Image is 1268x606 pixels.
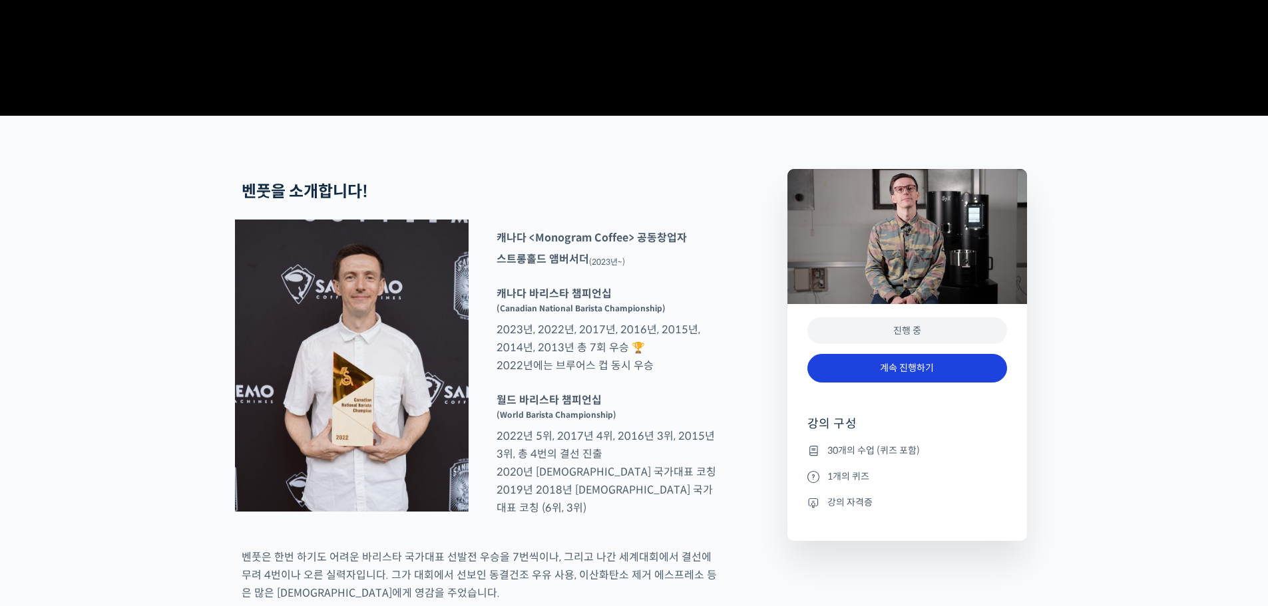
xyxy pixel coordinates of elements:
[88,422,172,455] a: 대화
[807,442,1007,458] li: 30개의 수업 (퀴즈 포함)
[490,285,724,375] p: 2023년, 2022년, 2017년, 2016년, 2015년, 2014년, 2013년 총 7회 우승 🏆 2022년에는 브루어스 컵 동시 우승
[497,231,687,245] strong: 캐나다 <Monogram Coffee> 공동창업자
[122,442,138,453] span: 대화
[4,422,88,455] a: 홈
[242,182,717,202] h2: 벤풋을 소개합니다!
[497,252,589,266] strong: 스트롱홀드 앰버서더
[807,494,1007,510] li: 강의 자격증
[807,416,1007,442] h4: 강의 구성
[206,442,222,452] span: 설정
[807,317,1007,345] div: 진행 중
[490,391,724,517] p: 2022년 5위, 2017년 4위, 2016년 3위, 2015년 3위, 총 4번의 결선 진출 2020년 [DEMOGRAPHIC_DATA] 국가대표 코칭 2019년 2018년 ...
[42,442,50,452] span: 홈
[497,287,612,301] strong: 캐나다 바리스타 챔피언십
[497,393,602,407] strong: 월드 바리스타 챔피언십
[242,548,717,602] p: 벤풋은 한번 하기도 어려운 바리스타 국가대표 선발전 우승을 7번씩이나, 그리고 나간 세계대회에서 결선에 무려 4번이나 오른 실력자입니다. 그가 대회에서 선보인 동결건조 우유 ...
[807,468,1007,484] li: 1개의 퀴즈
[497,410,616,420] sup: (World Barista Championship)
[589,257,625,267] sub: (2023년~)
[497,303,666,313] sup: (Canadian National Barista Championship)
[807,354,1007,382] a: 계속 진행하기
[172,422,256,455] a: 설정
